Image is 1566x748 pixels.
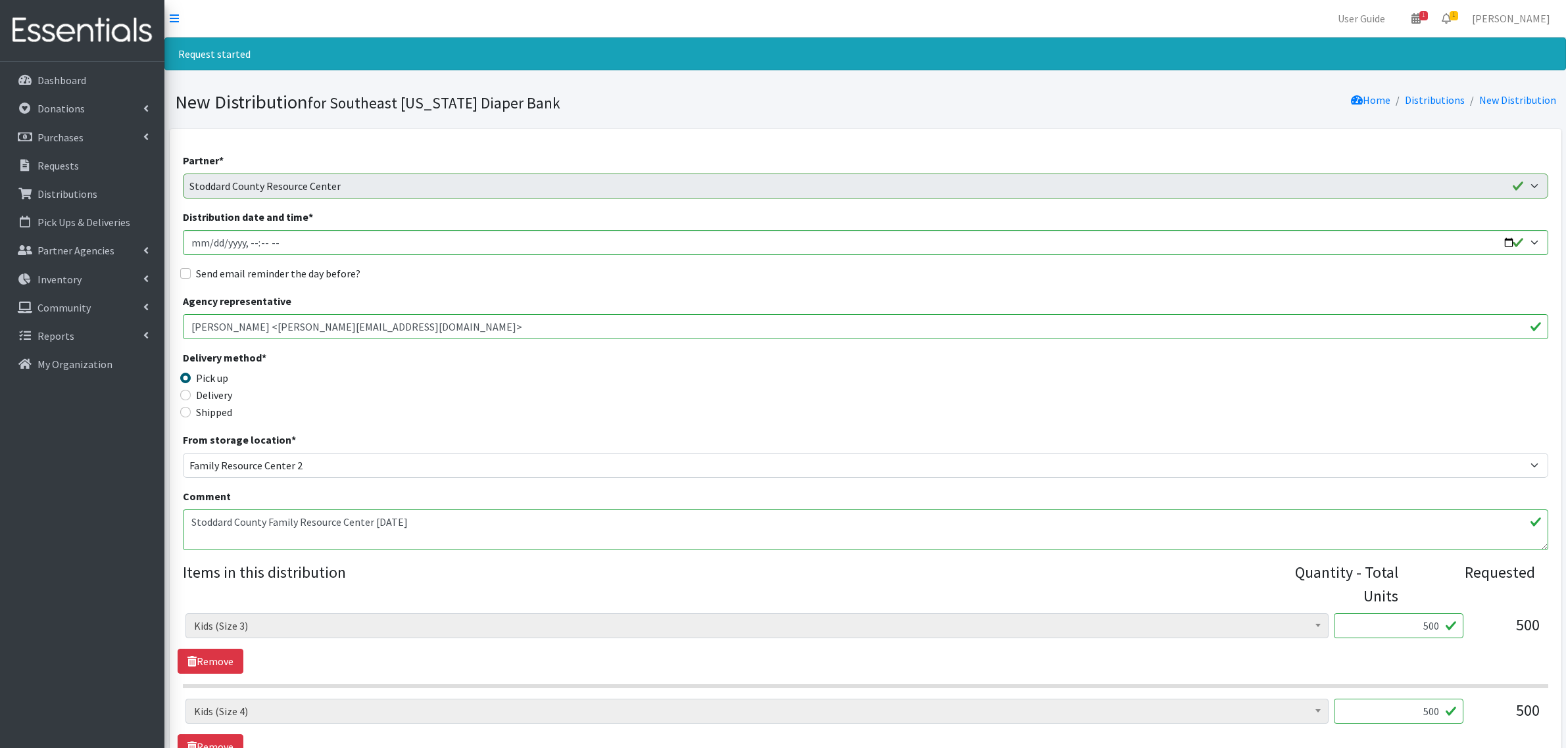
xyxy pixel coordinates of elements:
[185,699,1329,724] span: Kids (Size 4)
[183,152,224,168] label: Partner
[1275,561,1398,608] div: Quantity - Total Units
[37,244,114,257] p: Partner Agencies
[5,266,159,292] a: Inventory
[196,266,360,281] label: Send email reminder the day before?
[196,404,232,420] label: Shipped
[37,329,74,342] p: Reports
[175,91,861,114] h1: New Distribution
[164,37,1566,70] div: Request started
[291,433,296,446] abbr: required
[5,95,159,122] a: Donations
[196,370,228,386] label: Pick up
[5,124,159,151] a: Purchases
[1431,5,1461,32] a: 1
[5,237,159,264] a: Partner Agencies
[185,613,1329,638] span: Kids (Size 3)
[183,488,231,504] label: Comment
[5,67,159,93] a: Dashboard
[37,216,130,229] p: Pick Ups & Deliveries
[219,154,224,167] abbr: required
[37,358,112,371] p: My Organization
[262,351,266,364] abbr: required
[1401,5,1431,32] a: 1
[37,102,85,115] p: Donations
[1351,93,1390,106] a: Home
[183,293,291,309] label: Agency representative
[5,209,159,235] a: Pick Ups & Deliveries
[37,273,82,286] p: Inventory
[194,617,1320,635] span: Kids (Size 3)
[1327,5,1396,32] a: User Guide
[308,210,313,223] abbr: required
[5,9,159,53] img: HumanEssentials
[37,159,79,172] p: Requests
[5,152,159,179] a: Requests
[183,561,1275,603] legend: Items in this distribution
[194,702,1320,720] span: Kids (Size 4)
[1461,5,1561,32] a: [PERSON_NAME]
[1334,613,1463,638] input: Quantity
[1334,699,1463,724] input: Quantity
[308,93,560,112] small: for Southeast [US_STATE] Diaper Bank
[1474,613,1540,649] div: 500
[5,294,159,321] a: Community
[1450,11,1458,20] span: 1
[1411,561,1535,608] div: Requested
[196,387,232,403] label: Delivery
[1479,93,1556,106] a: New Distribution
[37,131,84,144] p: Purchases
[1474,699,1540,734] div: 500
[37,187,97,200] p: Distributions
[183,509,1548,550] textarea: Stoddard County Family Resource Center [DATE]
[183,209,313,225] label: Distribution date and time
[1419,11,1428,20] span: 1
[1405,93,1465,106] a: Distributions
[178,649,243,674] a: Remove
[183,432,296,448] label: From storage location
[5,323,159,349] a: Reports
[183,350,524,370] legend: Delivery method
[5,351,159,377] a: My Organization
[37,74,86,87] p: Dashboard
[5,181,159,207] a: Distributions
[37,301,91,314] p: Community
